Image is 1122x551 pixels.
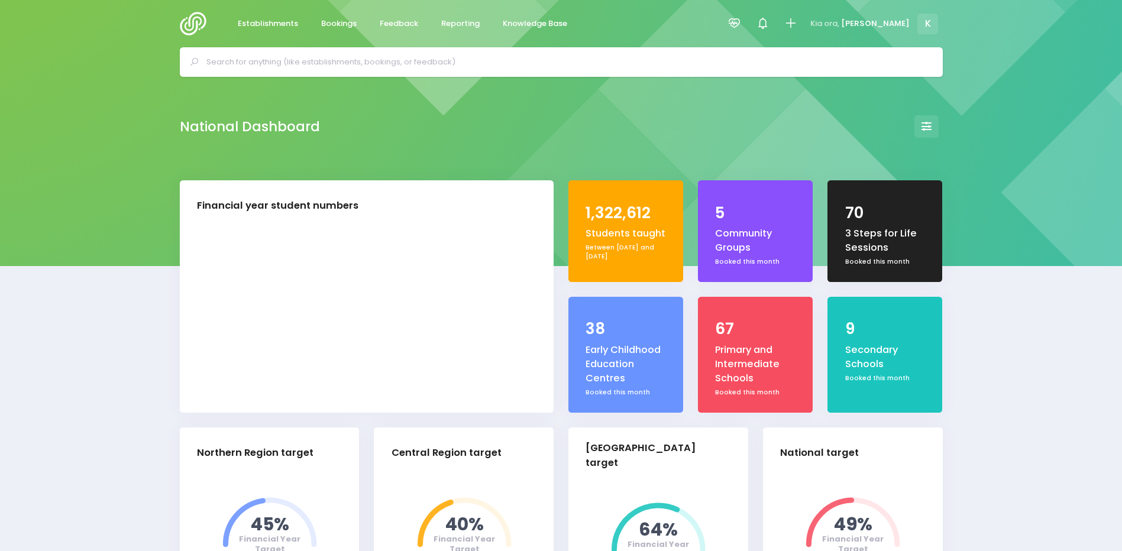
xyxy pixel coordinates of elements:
[780,446,859,461] div: National target
[845,317,926,341] div: 9
[586,441,721,471] div: [GEOGRAPHIC_DATA] target
[493,12,577,35] a: Knowledge Base
[715,226,796,255] div: Community Groups
[197,446,313,461] div: Northern Region target
[845,374,926,383] div: Booked this month
[715,257,796,267] div: Booked this month
[845,202,926,225] div: 70
[715,388,796,397] div: Booked this month
[206,53,926,71] input: Search for anything (like establishments, bookings, or feedback)
[586,388,666,397] div: Booked this month
[586,343,666,386] div: Early Childhood Education Centres
[715,202,796,225] div: 5
[845,343,926,372] div: Secondary Schools
[321,18,357,30] span: Bookings
[228,12,308,35] a: Establishments
[841,18,910,30] span: [PERSON_NAME]
[312,12,367,35] a: Bookings
[845,226,926,255] div: 3 Steps for Life Sessions
[441,18,480,30] span: Reporting
[586,226,666,241] div: Students taught
[845,257,926,267] div: Booked this month
[180,12,214,35] img: Logo
[715,343,796,386] div: Primary and Intermediate Schools
[586,243,666,261] div: Between [DATE] and [DATE]
[370,12,428,35] a: Feedback
[380,18,418,30] span: Feedback
[586,317,666,341] div: 38
[197,199,358,213] div: Financial year student numbers
[392,446,502,461] div: Central Region target
[586,202,666,225] div: 1,322,612
[180,119,320,135] h2: National Dashboard
[503,18,567,30] span: Knowledge Base
[810,18,839,30] span: Kia ora,
[917,14,938,34] span: K
[432,12,490,35] a: Reporting
[715,317,796,341] div: 67
[238,18,298,30] span: Establishments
